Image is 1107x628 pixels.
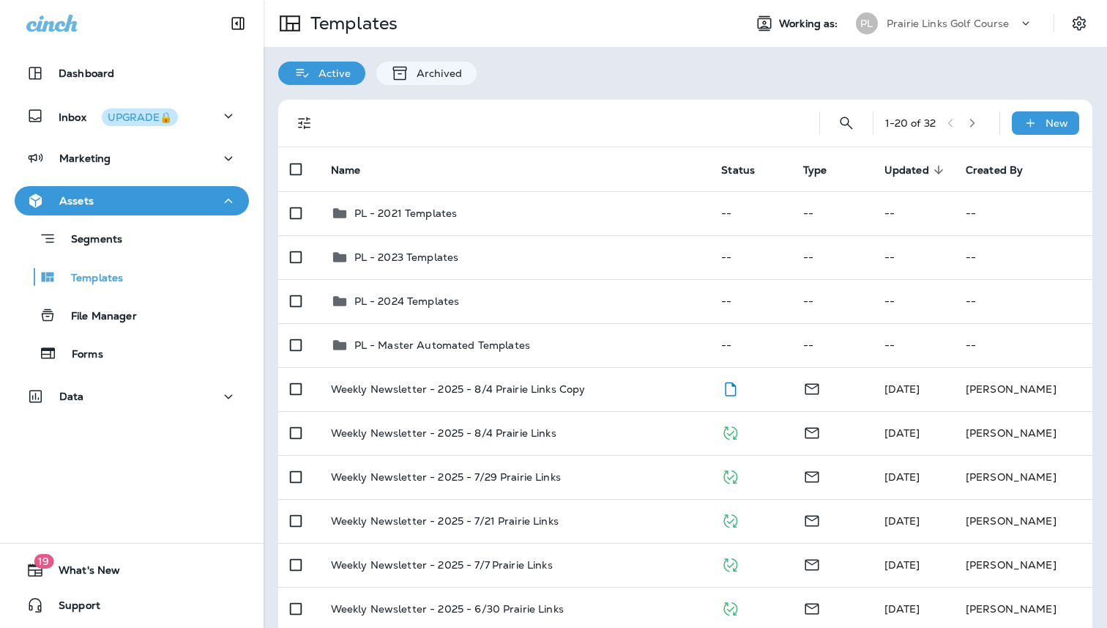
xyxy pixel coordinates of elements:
[15,382,249,411] button: Data
[721,513,739,526] span: Published
[873,235,954,279] td: --
[311,67,351,79] p: Active
[803,513,821,526] span: Email
[954,367,1092,411] td: [PERSON_NAME]
[721,601,739,614] span: Published
[15,338,249,369] button: Forms
[709,235,791,279] td: --
[34,554,53,569] span: 19
[44,599,100,617] span: Support
[803,469,821,482] span: Email
[331,603,564,615] p: Weekly Newsletter - 2025 - 6/30 Prairie Links
[15,223,249,254] button: Segments
[59,108,178,124] p: Inbox
[15,300,249,330] button: File Manager
[59,152,111,164] p: Marketing
[884,558,920,572] span: Rachael Owen
[884,602,920,616] span: Rachael Owen
[721,164,755,177] span: Status
[885,117,936,129] div: 1 - 20 of 32
[331,427,556,439] p: Weekly Newsletter - 2025 - 8/4 Prairie Links
[354,295,460,307] p: PL - 2024 Templates
[791,279,873,323] td: --
[954,323,1092,367] td: --
[59,67,114,79] p: Dashboard
[803,425,821,438] span: Email
[709,279,791,323] td: --
[354,339,530,351] p: PL - Master Automated Templates
[217,9,258,38] button: Collapse Sidebar
[803,601,821,614] span: Email
[721,469,739,482] span: Published
[331,559,553,571] p: Weekly Newsletter - 2025 - 7/7 Prairie Links
[884,163,948,177] span: Updated
[887,18,1010,29] p: Prairie Links Golf Course
[791,235,873,279] td: --
[884,470,920,484] span: Rachael Owen
[803,557,821,570] span: Email
[832,108,861,138] button: Search Templates
[15,101,249,130] button: InboxUPGRADE🔒
[15,59,249,88] button: Dashboard
[56,272,123,286] p: Templates
[721,163,774,177] span: Status
[873,323,954,367] td: --
[1066,10,1092,37] button: Settings
[721,425,739,438] span: Published
[59,195,94,207] p: Assets
[856,12,878,34] div: PL
[954,499,1092,543] td: [PERSON_NAME]
[803,163,846,177] span: Type
[954,279,1092,323] td: --
[721,557,739,570] span: Published
[873,191,954,235] td: --
[290,108,319,138] button: Filters
[803,164,827,177] span: Type
[15,591,249,620] button: Support
[966,163,1042,177] span: Created By
[56,233,122,248] p: Segments
[884,514,920,528] span: Rachael Owen
[803,381,821,394] span: Email
[954,455,1092,499] td: [PERSON_NAME]
[331,163,380,177] span: Name
[15,144,249,173] button: Marketing
[966,164,1023,177] span: Created By
[59,391,84,402] p: Data
[709,191,791,235] td: --
[305,12,398,34] p: Templates
[884,164,929,177] span: Updated
[354,251,459,263] p: PL - 2023 Templates
[331,164,361,177] span: Name
[791,191,873,235] td: --
[409,67,462,79] p: Archived
[954,191,1092,235] td: --
[331,515,559,527] p: Weekly Newsletter - 2025 - 7/21 Prairie Links
[791,323,873,367] td: --
[954,235,1092,279] td: --
[884,383,920,396] span: Rachael Owen
[57,348,103,362] p: Forms
[721,381,739,394] span: Draft
[56,310,137,324] p: File Manager
[873,279,954,323] td: --
[331,383,586,395] p: Weekly Newsletter - 2025 - 8/4 Prairie Links Copy
[954,543,1092,587] td: [PERSON_NAME]
[15,262,249,292] button: Templates
[15,555,249,585] button: 19What's New
[108,112,172,122] div: UPGRADE🔒
[354,207,458,219] p: PL - 2021 Templates
[709,323,791,367] td: --
[15,186,249,215] button: Assets
[884,426,920,440] span: Rachael Owen
[779,18,841,30] span: Working as:
[102,108,178,126] button: UPGRADE🔒
[1045,117,1068,129] p: New
[331,471,561,483] p: Weekly Newsletter - 2025 - 7/29 Prairie Links
[954,411,1092,455] td: [PERSON_NAME]
[44,564,120,582] span: What's New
